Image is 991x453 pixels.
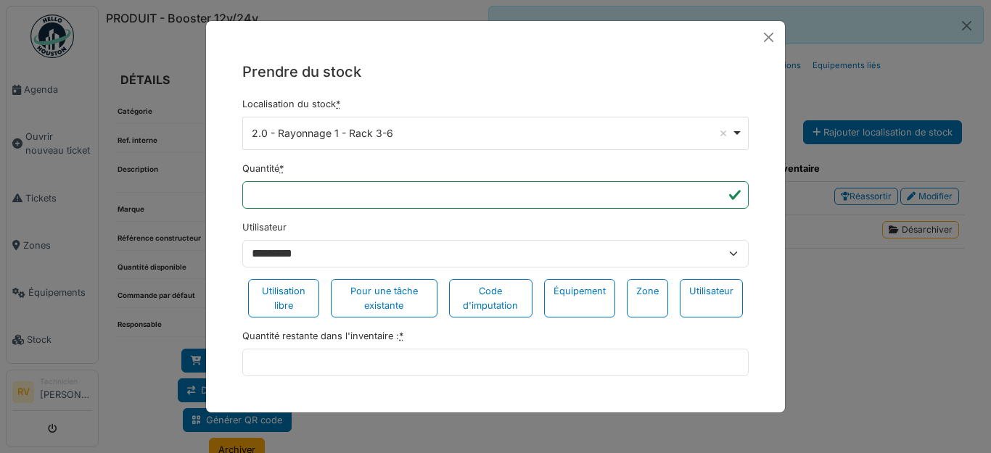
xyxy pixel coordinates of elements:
div: Utilisation libre [248,279,319,317]
abbr: Requis [279,163,284,174]
div: Pour une tâche existante [331,279,437,317]
div: Zone [627,279,668,317]
abbr: Requis [336,99,340,109]
button: Close [758,27,779,48]
div: Code d'imputation [449,279,532,317]
label: Quantité restante dans l'inventaire : [242,329,403,343]
div: 2.0 - Rayonnage 1 - Rack 3-6 [252,125,731,141]
div: Équipement [544,279,615,317]
label: Utilisateur [242,220,287,234]
button: Remove item: '126339' [716,126,731,141]
label: Localisation du stock [242,97,340,111]
label: Quantité [242,162,284,175]
div: Utilisateur [680,279,743,317]
h5: Prendre du stock [242,61,749,83]
abbr: Requis [399,331,403,341]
